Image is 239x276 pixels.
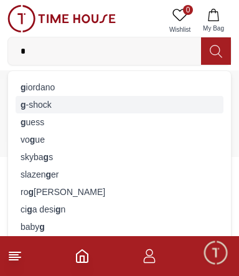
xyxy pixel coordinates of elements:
[16,183,223,201] div: ro [PERSON_NAME]
[30,135,35,145] strong: g
[75,249,90,264] a: Home
[7,5,116,32] img: ...
[55,204,61,214] strong: g
[44,152,49,162] strong: g
[16,113,223,131] div: uess
[16,79,223,96] div: iordano
[16,166,223,183] div: slazen er
[21,82,26,92] strong: g
[16,218,223,236] div: baby
[16,201,223,218] div: ci a desi n
[21,100,26,110] strong: g
[28,187,34,197] strong: g
[16,236,223,253] div: 4711 ori ina
[16,148,223,166] div: skyba s
[39,222,45,232] strong: g
[27,204,32,214] strong: g
[16,96,223,113] div: -shock
[21,117,26,127] strong: g
[198,24,229,33] span: My Bag
[45,169,51,179] strong: g
[164,5,195,37] a: 0Wishlist
[183,5,193,15] span: 0
[16,131,223,148] div: vo ue
[164,25,195,34] span: Wishlist
[202,239,230,267] div: Chat Widget
[195,5,232,37] button: My Bag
